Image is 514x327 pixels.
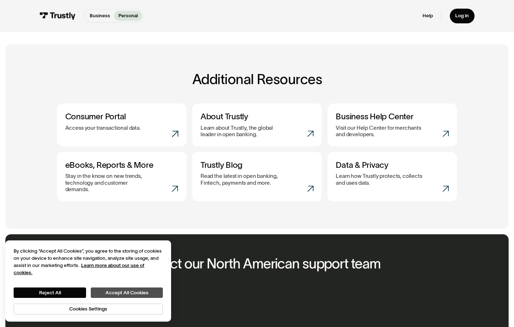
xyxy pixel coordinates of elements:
[450,9,475,23] a: Log in
[65,160,178,170] h3: eBooks, Reports & More
[336,173,423,186] p: Learn how Trustly protects, collects and uses data.
[455,13,469,19] div: Log in
[14,287,86,298] button: Reject All
[201,173,288,186] p: Read the latest in open banking, Fintech, payments and more.
[192,152,322,201] a: Trustly BlogRead the latest in open banking, Fintech, payments and more.
[57,103,187,146] a: Consumer PortalAccess your transactional data.
[57,152,187,201] a: eBooks, Reports & MoreStay in the know on new trends, technology and customer demands.
[114,11,142,21] a: Personal
[14,304,163,315] button: Cookies Settings
[336,125,423,138] p: Visit our Help Center for merchants and developers.
[134,257,381,272] h2: Contact our North American support team
[336,112,449,122] h3: Business Help Center
[57,72,457,87] h2: Additional Resources
[201,125,288,138] p: Learn about Trustly, the global leader in open banking.
[65,173,152,193] p: Stay in the know on new trends, technology and customer demands.
[65,125,141,131] p: Access your transactional data.
[192,103,322,146] a: About TrustlyLearn about Trustly, the global leader in open banking.
[90,12,110,19] p: Business
[336,160,449,170] h3: Data & Privacy
[201,112,313,122] h3: About Trustly
[327,103,457,146] a: Business Help CenterVisit our Help Center for merchants and developers.
[85,11,114,21] a: Business
[118,12,138,19] p: Personal
[14,248,163,277] div: By clicking “Accept All Cookies”, you agree to the storing of cookies on your device to enhance s...
[5,240,171,321] div: Cookie banner
[327,152,457,201] a: Data & PrivacyLearn how Trustly protects, collects and uses data.
[65,112,178,122] h3: Consumer Portal
[91,287,163,298] button: Accept All Cookies
[14,248,163,315] div: Privacy
[423,13,433,19] a: Help
[39,12,75,20] img: Trustly Logo
[201,160,313,170] h3: Trustly Blog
